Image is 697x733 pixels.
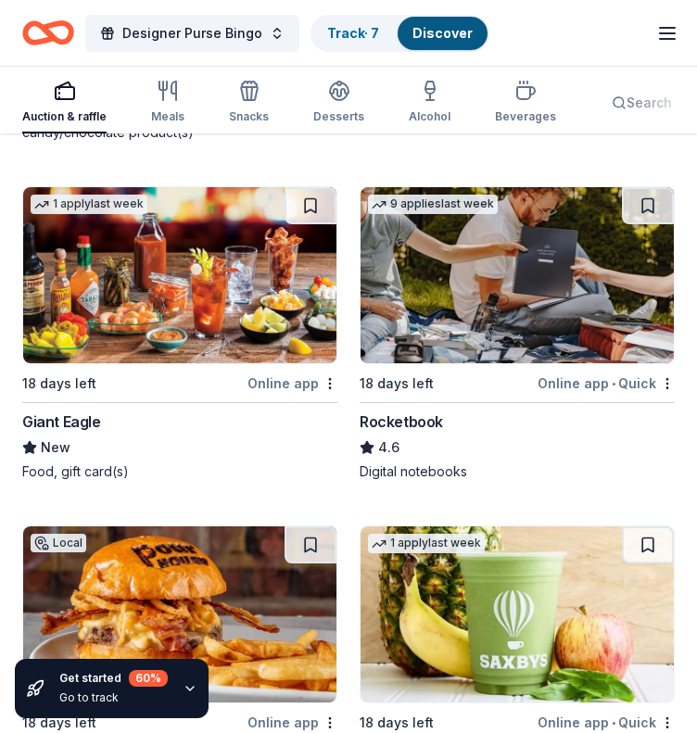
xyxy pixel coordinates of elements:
button: Track· 7Discover [310,15,489,52]
div: 18 days left [22,373,96,395]
div: Rocketbook [360,411,443,433]
img: Image for PJW Restaurant Group [23,526,336,702]
a: Track· 7 [327,25,379,41]
div: Giant Eagle [22,411,101,433]
button: Auction & raffle [22,72,107,133]
span: Designer Purse Bingo [122,22,262,44]
span: Search [627,92,672,114]
div: Desserts [313,109,364,124]
div: Online app Quick [538,372,675,395]
div: 18 days left [360,373,434,395]
span: New [41,436,70,459]
a: Image for Rocketbook9 applieslast week18 days leftOnline app•QuickRocketbook4.6Digital notebooks [360,186,675,481]
span: 4.6 [378,436,399,459]
button: Snacks [229,72,269,133]
div: Digital notebooks [360,462,675,481]
div: 1 apply last week [368,534,485,553]
a: Home [22,11,74,55]
div: Online app [247,372,337,395]
button: Beverages [495,72,556,133]
div: 1 apply last week [31,195,147,214]
img: Image for Rocketbook [361,187,674,363]
div: Alcohol [409,109,450,124]
div: Auction & raffle [22,109,107,124]
span: • [612,376,615,391]
div: Snacks [229,109,269,124]
button: Search [601,84,687,121]
img: Image for Giant Eagle [23,187,336,363]
button: Meals [151,72,184,133]
button: Designer Purse Bingo [85,15,299,52]
img: Image for Saxbys [361,526,674,702]
span: • [612,715,615,730]
div: Beverages [495,109,556,124]
div: Local [31,534,86,552]
a: Discover [412,25,473,41]
div: 9 applies last week [368,195,498,214]
div: Go to track [59,690,168,705]
div: Food, gift card(s) [22,462,337,481]
button: Alcohol [409,72,450,133]
button: Desserts [313,72,364,133]
div: Get started [59,670,168,687]
div: 60 % [129,670,168,687]
a: Image for Giant Eagle1 applylast week18 days leftOnline appGiant EagleNewFood, gift card(s) [22,186,337,481]
div: Meals [151,109,184,124]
